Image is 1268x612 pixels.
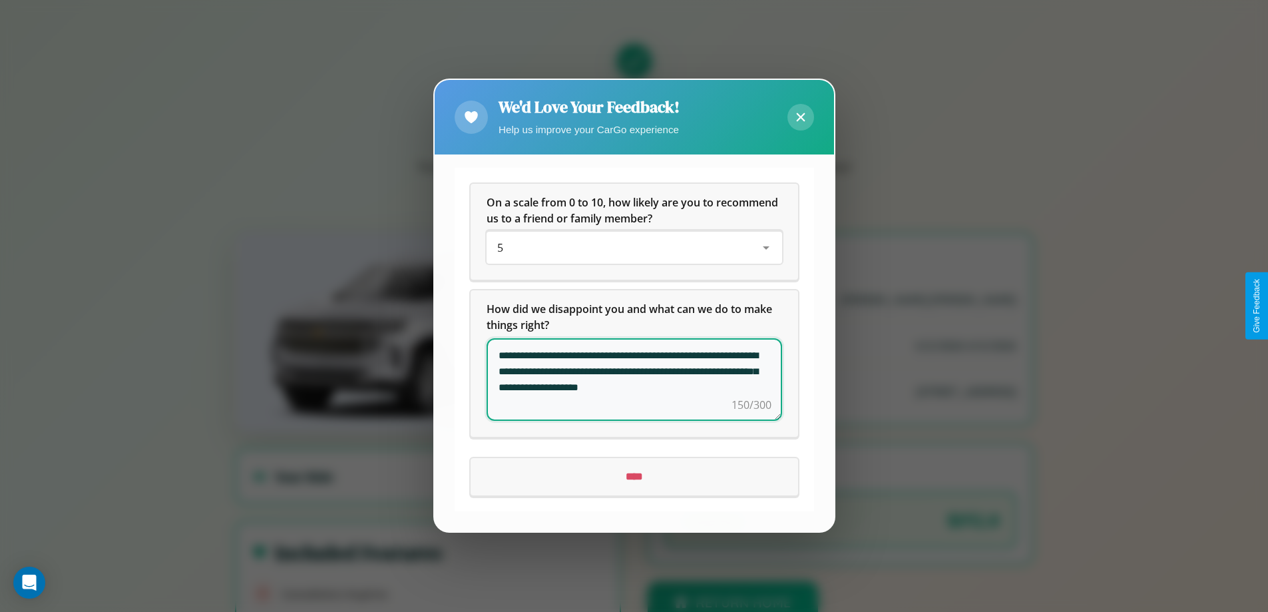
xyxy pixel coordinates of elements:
span: How did we disappoint you and what can we do to make things right? [487,302,775,333]
p: Help us improve your CarGo experience [499,121,680,139]
span: On a scale from 0 to 10, how likely are you to recommend us to a friend or family member? [487,196,781,226]
span: 5 [497,241,503,256]
div: On a scale from 0 to 10, how likely are you to recommend us to a friend or family member? [487,232,782,264]
div: 150/300 [732,398,771,414]
div: Give Feedback [1252,279,1261,333]
h5: On a scale from 0 to 10, how likely are you to recommend us to a friend or family member? [487,195,782,227]
div: On a scale from 0 to 10, how likely are you to recommend us to a friend or family member? [471,184,798,280]
div: Open Intercom Messenger [13,567,45,599]
h2: We'd Love Your Feedback! [499,96,680,118]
